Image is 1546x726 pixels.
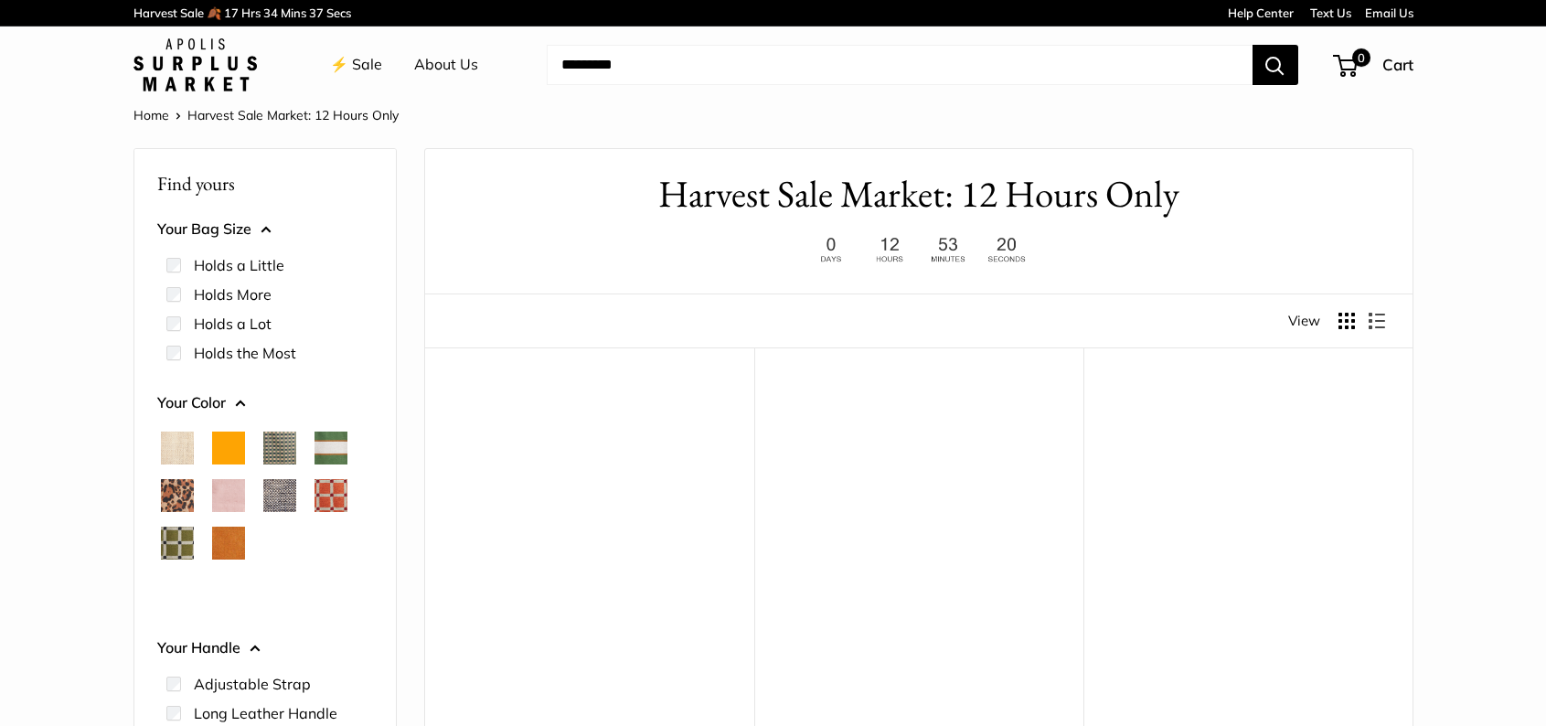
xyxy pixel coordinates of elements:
[212,479,245,512] button: Blush
[773,393,1065,686] a: Market Tote in MustangMarket Tote in Mustang
[453,167,1385,221] h1: Harvest Sale Market: 12 Hours Only
[1288,308,1320,334] span: View
[212,432,245,464] button: Orange
[1369,313,1385,329] button: Display products as list
[133,107,169,123] a: Home
[281,5,306,20] span: Mins
[330,51,382,79] a: ⚡️ Sale
[212,574,245,607] button: Taupe
[187,107,399,123] span: Harvest Sale Market: 12 Hours Only
[161,574,194,607] button: Mustang
[1253,45,1298,85] button: Search
[805,232,1033,268] img: 12 hours only. Ends at 8pm
[194,342,296,364] label: Holds the Most
[157,165,373,201] p: Find yours
[157,216,373,243] button: Your Bag Size
[414,51,478,79] a: About Us
[1365,5,1413,20] a: Email Us
[1335,50,1413,80] a: 0 Cart
[224,5,239,20] span: 17
[315,432,347,464] button: Court Green
[315,479,347,512] button: Chenille Window Brick
[263,5,278,20] span: 34
[161,432,194,464] button: Natural
[547,45,1253,85] input: Search...
[157,635,373,662] button: Your Handle
[1351,48,1370,67] span: 0
[263,527,296,560] button: Daisy
[194,702,337,724] label: Long Leather Handle
[1338,313,1355,329] button: Display products as grid
[157,390,373,417] button: Your Color
[161,527,194,560] button: Chenille Window Sage
[194,673,311,695] label: Adjustable Strap
[161,479,194,512] button: Cheetah
[263,479,296,512] button: Chambray
[309,5,324,20] span: 37
[212,527,245,560] button: Cognac
[315,527,347,560] button: Mint Sorbet
[194,283,272,305] label: Holds More
[1310,5,1351,20] a: Text Us
[263,432,296,464] button: Green Gingham
[1228,5,1294,20] a: Help Center
[194,313,272,335] label: Holds a Lot
[133,103,399,127] nav: Breadcrumb
[194,254,284,276] label: Holds a Little
[1102,393,1394,686] a: Market Bag in MustangMarket Bag in Mustang
[263,574,296,607] button: White Porcelain
[133,38,257,91] img: Apolis: Surplus Market
[241,5,261,20] span: Hrs
[326,5,351,20] span: Secs
[1382,55,1413,74] span: Cart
